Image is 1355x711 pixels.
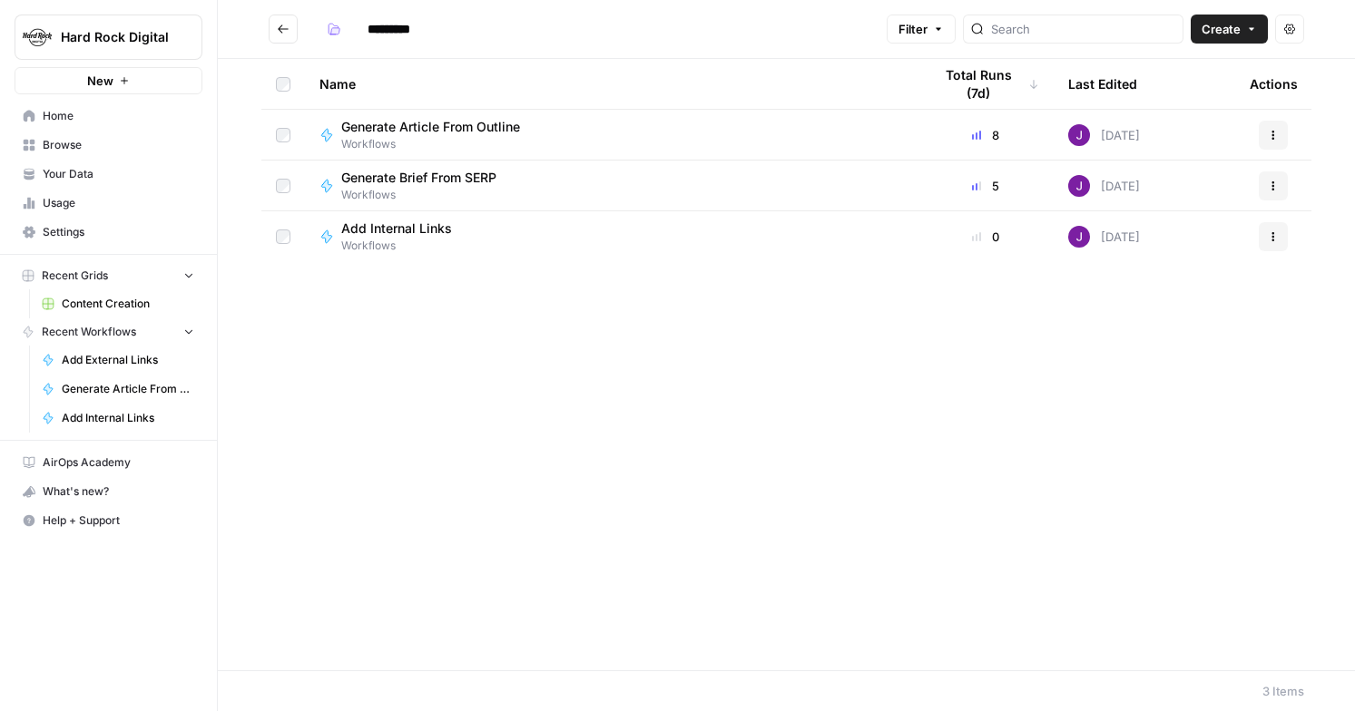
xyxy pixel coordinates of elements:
[1068,124,1140,146] div: [DATE]
[319,219,903,254] a: Add Internal LinksWorkflows
[87,72,113,90] span: New
[932,126,1039,144] div: 8
[15,218,202,247] a: Settings
[991,20,1175,38] input: Search
[62,410,194,426] span: Add Internal Links
[269,15,298,44] button: Go back
[341,169,496,187] span: Generate Brief From SERP
[15,478,201,505] div: What's new?
[341,187,511,203] span: Workflows
[15,189,202,218] a: Usage
[61,28,171,46] span: Hard Rock Digital
[62,381,194,397] span: Generate Article From Outline
[15,160,202,189] a: Your Data
[1191,15,1268,44] button: Create
[319,118,903,152] a: Generate Article From OutlineWorkflows
[15,477,202,506] button: What's new?
[1068,124,1090,146] img: nj1ssy6o3lyd6ijko0eoja4aphzn
[1068,175,1140,197] div: [DATE]
[319,169,903,203] a: Generate Brief From SERPWorkflows
[15,67,202,94] button: New
[341,238,466,254] span: Workflows
[15,262,202,289] button: Recent Grids
[43,224,194,240] span: Settings
[43,454,194,471] span: AirOps Academy
[1250,59,1298,109] div: Actions
[43,166,194,182] span: Your Data
[21,21,54,54] img: Hard Rock Digital Logo
[1262,682,1304,700] div: 3 Items
[1202,20,1241,38] span: Create
[62,296,194,312] span: Content Creation
[34,404,202,433] a: Add Internal Links
[43,195,194,211] span: Usage
[341,136,535,152] span: Workflows
[932,228,1039,246] div: 0
[1068,59,1137,109] div: Last Edited
[887,15,956,44] button: Filter
[341,219,452,238] span: Add Internal Links
[34,289,202,318] a: Content Creation
[319,59,903,109] div: Name
[43,512,194,529] span: Help + Support
[34,346,202,375] a: Add External Links
[15,102,202,131] a: Home
[1068,226,1090,248] img: nj1ssy6o3lyd6ijko0eoja4aphzn
[34,375,202,404] a: Generate Article From Outline
[1068,175,1090,197] img: nj1ssy6o3lyd6ijko0eoja4aphzn
[15,506,202,535] button: Help + Support
[898,20,928,38] span: Filter
[1068,226,1140,248] div: [DATE]
[15,318,202,346] button: Recent Workflows
[43,137,194,153] span: Browse
[15,448,202,477] a: AirOps Academy
[62,352,194,368] span: Add External Links
[15,15,202,60] button: Workspace: Hard Rock Digital
[341,118,520,136] span: Generate Article From Outline
[42,324,136,340] span: Recent Workflows
[15,131,202,160] a: Browse
[43,108,194,124] span: Home
[932,177,1039,195] div: 5
[932,59,1039,109] div: Total Runs (7d)
[42,268,108,284] span: Recent Grids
